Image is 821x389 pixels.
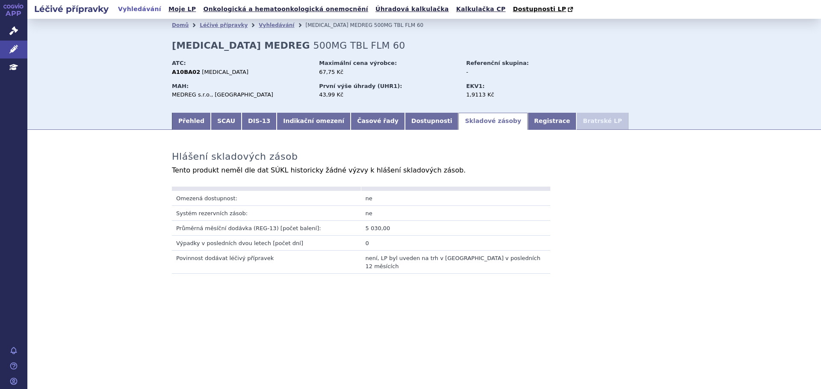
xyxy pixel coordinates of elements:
[373,3,452,15] a: Úhradová kalkulačka
[466,60,529,66] strong: Referenční skupina:
[405,113,459,130] a: Dostupnosti
[466,91,562,99] div: 1,9113 Kč
[466,83,484,89] strong: EKV1:
[172,221,361,236] td: Průměrná měsíční dodávka (REG-13) [počet balení]:
[259,22,294,28] a: Vyhledávání
[454,3,508,15] a: Kalkulačka CP
[172,60,186,66] strong: ATC:
[361,205,551,220] td: ne
[277,113,351,130] a: Indikační omezení
[202,69,248,75] span: [MEDICAL_DATA]
[319,68,458,76] div: 67,75 Kč
[172,91,311,99] div: MEDREG s.r.o., [GEOGRAPHIC_DATA]
[200,22,248,28] a: Léčivé přípravky
[172,191,361,206] td: Omezená dostupnost:
[172,22,189,28] a: Domů
[172,151,298,162] h3: Hlášení skladových zásob
[361,221,551,236] td: 5 030,00
[172,205,361,220] td: Systém rezervních zásob:
[319,91,458,99] div: 43,99 Kč
[172,40,310,51] strong: [MEDICAL_DATA] MEDREG
[351,113,405,130] a: Časové řady
[172,83,189,89] strong: MAH:
[510,3,577,15] a: Dostupnosti LP
[513,6,566,12] span: Dostupnosti LP
[27,3,115,15] h2: Léčivé přípravky
[319,83,402,89] strong: První výše úhrady (UHR1):
[305,22,372,28] span: [MEDICAL_DATA] MEDREG
[211,113,242,130] a: SCAU
[466,68,562,76] div: -
[172,251,361,273] td: Povinnost dodávat léčivý přípravek
[172,113,211,130] a: Přehled
[458,113,527,130] a: Skladové zásoby
[166,3,198,15] a: Moje LP
[313,40,405,51] span: 500MG TBL FLM 60
[172,69,200,75] strong: A10BA02
[172,236,361,251] td: Výpadky v posledních dvou letech [počet dní]
[528,113,576,130] a: Registrace
[361,251,551,273] td: není, LP byl uveden na trh v [GEOGRAPHIC_DATA] v posledních 12 měsících
[319,60,397,66] strong: Maximální cena výrobce:
[201,3,371,15] a: Onkologická a hematoonkologická onemocnění
[242,113,277,130] a: DIS-13
[374,22,423,28] span: 500MG TBL FLM 60
[361,191,551,206] td: ne
[172,167,676,174] p: Tento produkt neměl dle dat SÚKL historicky žádné výzvy k hlášení skladových zásob.
[115,3,164,15] a: Vyhledávání
[361,236,551,251] td: 0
